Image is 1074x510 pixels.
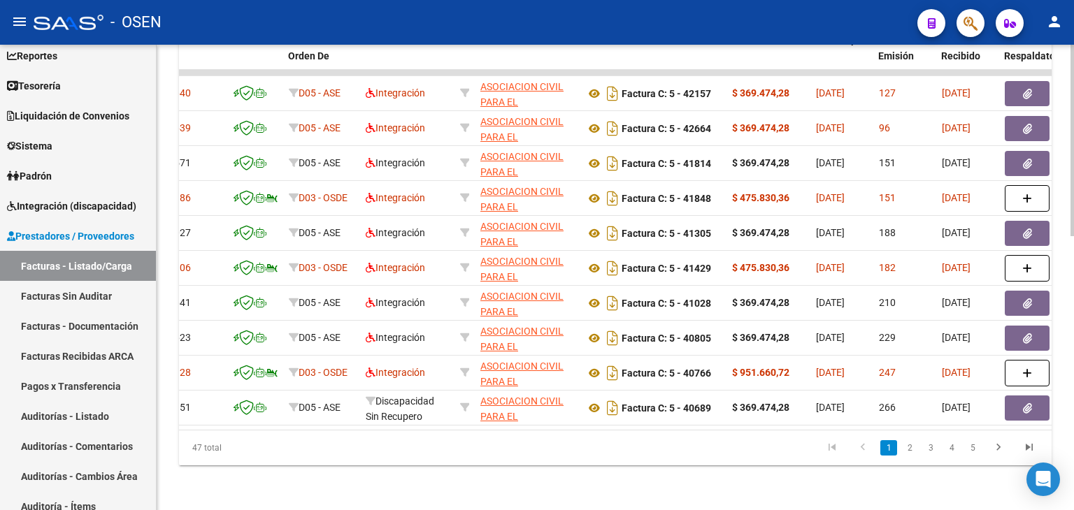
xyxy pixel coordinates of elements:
[480,254,574,283] div: 30697586942
[942,297,971,308] span: [DATE]
[603,257,622,279] i: Descargar documento
[942,122,971,133] span: [DATE]
[299,192,348,203] span: D03 - OSDE
[480,326,573,416] span: ASOCIACION CIVIL PARA EL DESARROLLO DE LA EDUCACION ESPECIAL Y LA INTEGRACION ADEEI
[480,395,573,486] span: ASOCIACION CIVIL PARA EL DESARROLLO DE LA EDUCACION ESPECIAL Y LA INTEGRACION ADEEI
[920,436,941,460] li: page 3
[480,291,573,381] span: ASOCIACION CIVIL PARA EL DESARROLLO DE LA EDUCACION ESPECIAL Y LA INTEGRACION ADEEI
[480,221,573,312] span: ASOCIACION CIVIL PARA EL DESARROLLO DE LA EDUCACION ESPECIAL Y LA INTEGRACION ADEEI
[816,262,845,273] span: [DATE]
[878,436,899,460] li: page 1
[1026,462,1060,496] div: Open Intercom Messenger
[622,263,711,274] strong: Factura C: 5 - 41429
[726,25,810,87] datatable-header-cell: Monto
[816,227,845,238] span: [DATE]
[299,87,341,99] span: D05 - ASE
[11,13,28,30] mat-icon: menu
[922,440,939,456] a: 3
[943,440,960,456] a: 4
[366,122,425,133] span: Integración
[879,227,896,238] span: 188
[366,367,425,378] span: Integración
[942,262,971,273] span: [DATE]
[366,297,425,308] span: Integración
[603,362,622,384] i: Descargar documento
[816,402,845,413] span: [DATE]
[603,292,622,314] i: Descargar documento
[480,79,574,108] div: 30697586942
[7,78,61,94] span: Tesorería
[850,440,876,456] a: go to previous page
[816,157,845,168] span: [DATE]
[732,122,789,133] strong: $ 369.474,28
[879,262,896,273] span: 182
[942,367,971,378] span: [DATE]
[299,297,341,308] span: D05 - ASE
[480,186,573,277] span: ASOCIACION CIVIL PARA EL DESARROLLO DE LA EDUCACION ESPECIAL Y LA INTEGRACION ADEEI
[480,81,573,172] span: ASOCIACION CIVIL PARA EL DESARROLLO DE LA EDUCACION ESPECIAL Y LA INTEGRACION ADEEI
[732,297,789,308] strong: $ 369.474,28
[480,184,574,213] div: 30697586942
[622,402,711,414] strong: Factura C: 5 - 40689
[732,157,789,168] strong: $ 369.474,28
[880,440,897,456] a: 1
[603,187,622,210] i: Descargar documento
[299,367,348,378] span: D03 - OSDE
[288,34,341,61] span: Facturado x Orden De
[603,397,622,419] i: Descargar documento
[359,25,454,87] datatable-header-cell: Area
[622,333,711,344] strong: Factura C: 5 - 40805
[879,402,896,413] span: 266
[816,192,845,203] span: [DATE]
[879,192,896,203] span: 151
[816,367,845,378] span: [DATE]
[1046,13,1063,30] mat-icon: person
[879,122,890,133] span: 96
[622,123,711,134] strong: Factura C: 5 - 42664
[942,157,971,168] span: [DATE]
[299,157,341,168] span: D05 - ASE
[879,87,896,99] span: 127
[879,157,896,168] span: 151
[480,393,574,423] div: 30697586942
[622,158,711,169] strong: Factura C: 5 - 41814
[366,332,425,343] span: Integración
[942,87,971,99] span: [DATE]
[366,87,425,99] span: Integración
[810,25,873,87] datatable-header-cell: Fecha Cpbt
[7,228,134,244] span: Prestadores / Proveedores
[816,297,845,308] span: [DATE]
[480,114,574,143] div: 30697586942
[366,395,434,423] span: Discapacidad Sin Recupero
[480,358,574,388] div: 30697586942
[901,440,918,456] a: 2
[941,34,980,61] span: Fecha Recibido
[732,402,789,413] strong: $ 369.474,28
[1016,440,1043,456] a: go to last page
[299,402,341,413] span: D05 - ASE
[732,367,789,378] strong: $ 951.660,72
[942,227,971,238] span: [DATE]
[579,25,726,87] datatable-header-cell: CPBT
[942,332,971,343] span: [DATE]
[366,157,425,168] span: Integración
[366,227,425,238] span: Integración
[879,332,896,343] span: 229
[227,25,282,87] datatable-header-cell: CAE
[732,192,789,203] strong: $ 475.830,36
[732,227,789,238] strong: $ 369.474,28
[878,34,927,61] span: Días desde Emisión
[819,440,845,456] a: go to first page
[480,149,574,178] div: 30697586942
[622,193,711,204] strong: Factura C: 5 - 41848
[622,228,711,239] strong: Factura C: 5 - 41305
[299,262,348,273] span: D03 - OSDE
[936,25,998,87] datatable-header-cell: Fecha Recibido
[732,332,789,343] strong: $ 369.474,28
[732,87,789,99] strong: $ 369.474,28
[622,88,711,99] strong: Factura C: 5 - 42157
[282,25,359,87] datatable-header-cell: Facturado x Orden De
[603,327,622,349] i: Descargar documento
[179,430,351,465] div: 47 total
[480,323,574,353] div: 30697586942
